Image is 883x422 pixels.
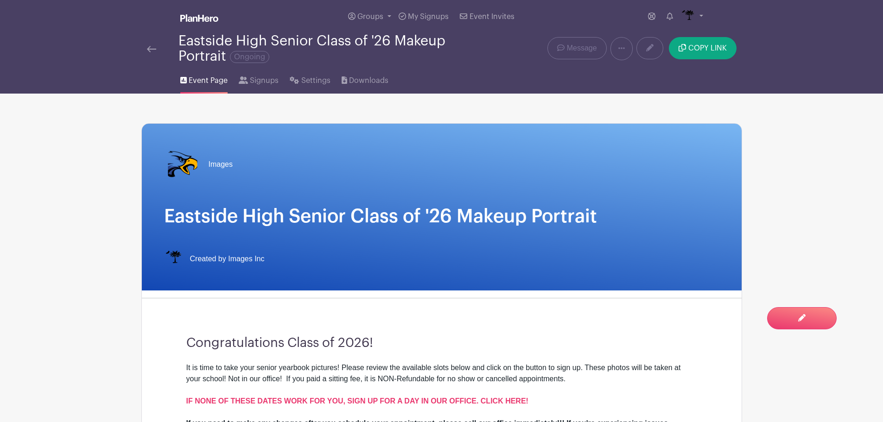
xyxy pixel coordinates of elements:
[178,33,479,64] div: Eastside High Senior Class of '26 Makeup Portrait
[669,37,736,59] button: COPY LINK
[164,146,201,183] img: eastside%20transp..png
[186,362,697,418] div: It is time to take your senior yearbook pictures! Please review the available slots below and cli...
[680,9,695,24] img: IMAGES%20logo%20transparenT%20PNG%20s.png
[250,75,279,86] span: Signups
[547,37,606,59] a: Message
[230,51,269,63] span: Ongoing
[147,46,156,52] img: back-arrow-29a5d9b10d5bd6ae65dc969a981735edf675c4d7a1fe02e03b50dbd4ba3cdb55.svg
[180,14,218,22] img: logo_white-6c42ec7e38ccf1d336a20a19083b03d10ae64f83f12c07503d8b9e83406b4c7d.svg
[290,64,330,94] a: Settings
[186,397,528,405] a: IF NONE OF THESE DATES WORK FOR YOU, SIGN UP FOR A DAY IN OUR OFFICE. CLICK HERE!
[189,75,228,86] span: Event Page
[342,64,388,94] a: Downloads
[470,13,515,20] span: Event Invites
[239,64,279,94] a: Signups
[349,75,388,86] span: Downloads
[301,75,330,86] span: Settings
[209,159,233,170] span: Images
[190,253,265,265] span: Created by Images Inc
[408,13,449,20] span: My Signups
[567,43,597,54] span: Message
[186,335,697,351] h3: Congratulations Class of 2026!
[688,44,727,52] span: COPY LINK
[180,64,228,94] a: Event Page
[357,13,383,20] span: Groups
[164,250,183,268] img: IMAGES%20logo%20transparenT%20PNG%20s.png
[164,205,719,227] h1: Eastside High Senior Class of '26 Makeup Portrait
